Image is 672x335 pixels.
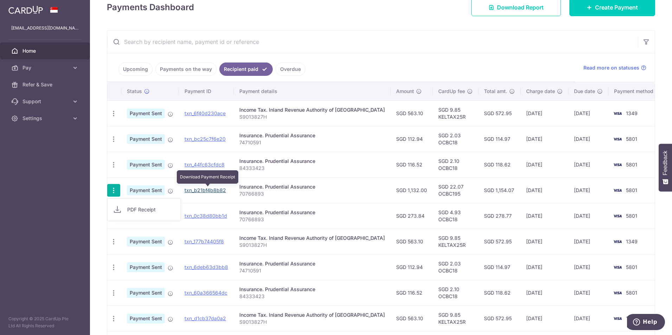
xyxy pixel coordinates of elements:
[521,152,568,177] td: [DATE]
[396,88,414,95] span: Amount
[390,306,433,331] td: SGD 563.10
[127,160,165,170] span: Payment Sent
[610,314,625,323] img: Bank Card
[595,3,638,12] span: Create Payment
[568,177,608,203] td: [DATE]
[521,126,568,152] td: [DATE]
[22,64,69,71] span: Pay
[610,186,625,195] img: Bank Card
[568,100,608,126] td: [DATE]
[8,6,43,14] img: CardUp
[239,209,385,216] div: Insurance. Prudential Assurance
[478,229,521,254] td: SGD 572.95
[22,81,69,88] span: Refer & Save
[610,135,625,143] img: Bank Card
[179,82,234,100] th: Payment ID
[239,106,385,113] div: Income Tax. Inland Revenue Authority of [GEOGRAPHIC_DATA]
[239,113,385,120] p: S9013827H
[662,151,668,175] span: Feedback
[521,177,568,203] td: [DATE]
[568,254,608,280] td: [DATE]
[484,88,507,95] span: Total amt.
[234,82,390,100] th: Payment details
[626,290,637,296] span: 5801
[610,109,625,118] img: Bank Card
[127,262,165,272] span: Payment Sent
[433,280,478,306] td: SGD 2.10 OCBC18
[239,286,385,293] div: Insurance. Prudential Assurance
[478,280,521,306] td: SGD 118.62
[583,64,639,71] span: Read more on statuses
[610,237,625,246] img: Bank Card
[185,213,227,219] a: txn_0c38d80bb1d
[390,203,433,229] td: SGD 273.84
[239,267,385,274] p: 74710591
[390,280,433,306] td: SGD 116.52
[239,260,385,267] div: Insurance. Prudential Assurance
[433,229,478,254] td: SGD 9.85 KELTAX25R
[239,158,385,165] div: Insurance. Prudential Assurance
[521,203,568,229] td: [DATE]
[127,237,165,247] span: Payment Sent
[433,152,478,177] td: SGD 2.10 OCBC18
[433,126,478,152] td: SGD 2.03 OCBC18
[568,229,608,254] td: [DATE]
[239,311,385,318] div: Income Tax. Inland Revenue Authority of [GEOGRAPHIC_DATA]
[568,306,608,331] td: [DATE]
[127,314,165,323] span: Payment Sent
[22,115,69,122] span: Settings
[583,64,646,71] a: Read more on statuses
[568,280,608,306] td: [DATE]
[626,315,638,321] span: 1349
[478,152,521,177] td: SGD 118.62
[610,212,625,220] img: Bank Card
[626,213,637,219] span: 5801
[568,152,608,177] td: [DATE]
[390,229,433,254] td: SGD 563.10
[626,238,638,244] span: 1349
[610,160,625,169] img: Bank Card
[185,290,227,296] a: txn_60a366564dc
[526,88,555,95] span: Charge date
[521,280,568,306] td: [DATE]
[22,47,69,54] span: Home
[521,100,568,126] td: [DATE]
[433,100,478,126] td: SGD 9.85 KELTAX25R
[478,177,521,203] td: SGD 1,154.07
[659,144,672,191] button: Feedback - Show survey
[390,152,433,177] td: SGD 116.52
[239,242,385,249] p: S9013827H
[177,170,238,184] div: Download Payment Receipt
[155,63,217,76] a: Payments on the way
[127,288,165,298] span: Payment Sent
[390,177,433,203] td: SGD 1,132.00
[521,306,568,331] td: [DATE]
[478,203,521,229] td: SGD 278.77
[568,126,608,152] td: [DATE]
[626,110,638,116] span: 1349
[390,100,433,126] td: SGD 563.10
[185,110,226,116] a: txn_6f40d230ace
[390,126,433,152] td: SGD 112.94
[433,254,478,280] td: SGD 2.03 OCBC18
[478,306,521,331] td: SGD 572.95
[574,88,595,95] span: Due date
[626,264,637,270] span: 5801
[11,25,79,32] p: [EMAIL_ADDRESS][DOMAIN_NAME]
[118,63,153,76] a: Upcoming
[478,126,521,152] td: SGD 114.97
[438,88,465,95] span: CardUp fee
[610,289,625,297] img: Bank Card
[239,293,385,300] p: 84333423
[185,162,225,167] a: txn_44fc63cfdc8
[185,315,226,321] a: txn_d1cb37da0a2
[239,318,385,326] p: S9013827H
[127,185,165,195] span: Payment Sent
[433,177,478,203] td: SGD 22.07 OCBC195
[478,254,521,280] td: SGD 114.97
[107,1,194,14] h4: Payments Dashboard
[610,263,625,271] img: Bank Card
[433,306,478,331] td: SGD 9.85 KELTAX25R
[497,3,544,12] span: Download Report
